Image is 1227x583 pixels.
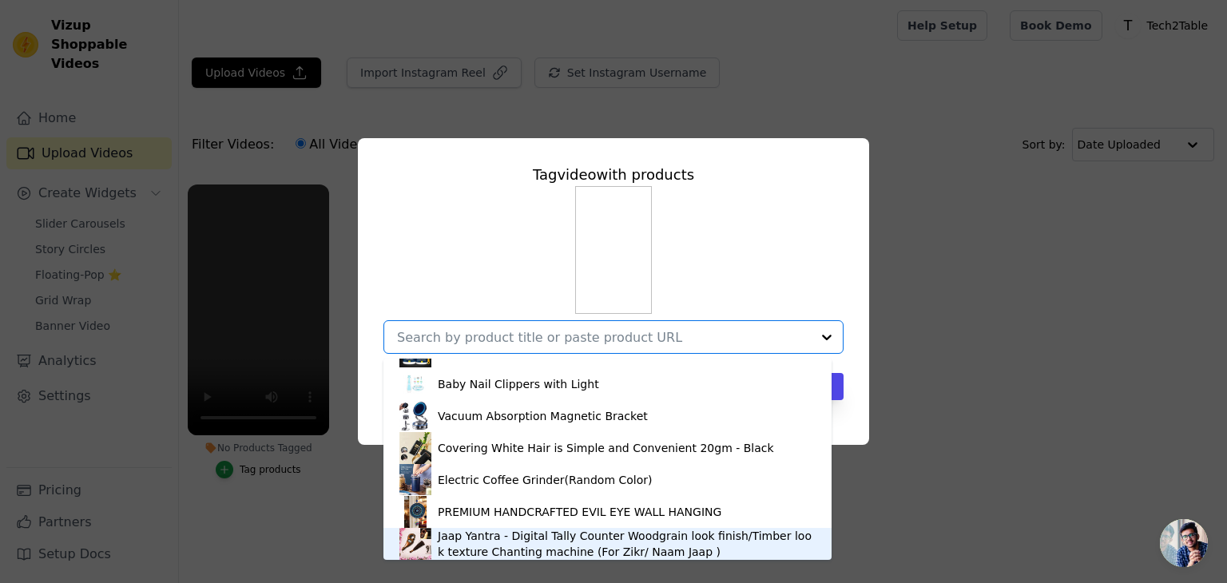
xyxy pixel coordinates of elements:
[399,368,431,400] img: product thumbnail
[399,464,431,496] img: product thumbnail
[399,400,431,432] img: product thumbnail
[399,496,431,528] img: product thumbnail
[399,528,431,560] img: product thumbnail
[438,528,816,560] div: Jaap Yantra - Digital Tally Counter Woodgrain look finish/Timber look texture Chanting machine (F...
[438,440,774,456] div: Covering White Hair is Simple and Convenient 20gm - Black
[397,330,811,345] input: Search by product title or paste product URL
[1160,519,1208,567] div: Open chat
[399,432,431,464] img: product thumbnail
[438,376,599,392] div: Baby Nail Clippers with Light
[438,472,653,488] div: Electric Coffee Grinder(Random Color)
[438,408,648,424] div: Vacuum Absorption Magnetic Bracket
[383,164,844,186] div: Tag video with products
[438,504,721,520] div: PREMIUM HANDCRAFTED EVIL EYE WALL HANGING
